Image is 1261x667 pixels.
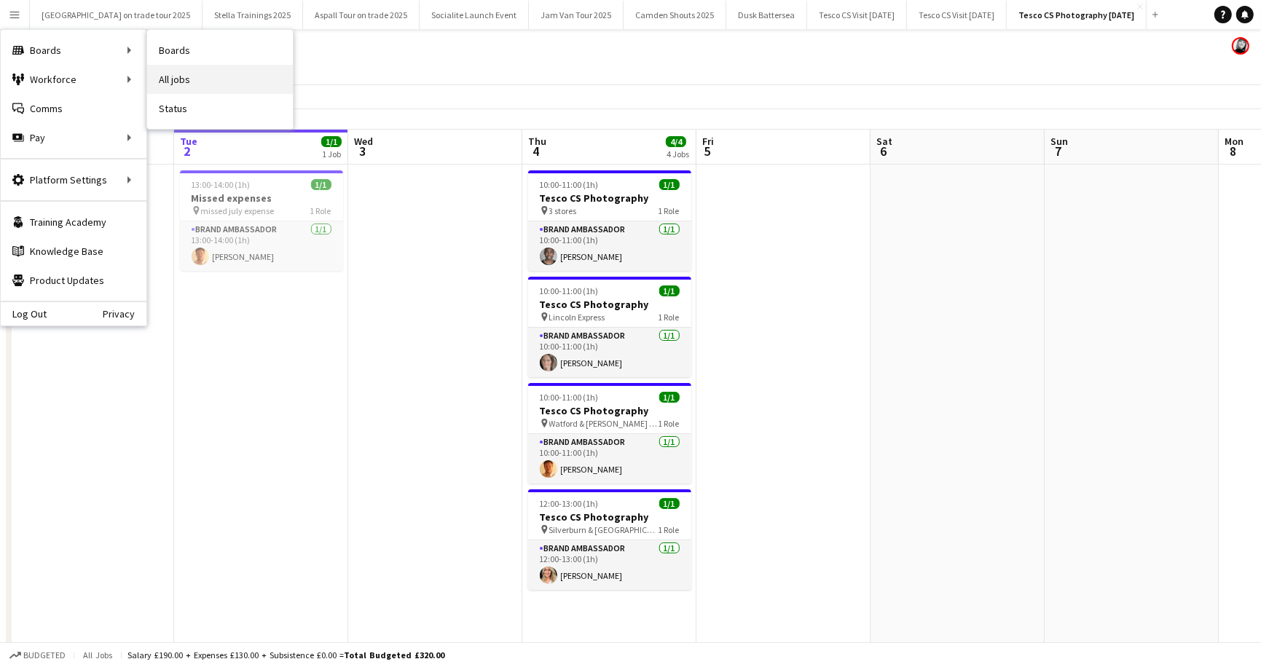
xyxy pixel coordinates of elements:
span: 12:00-13:00 (1h) [540,498,599,509]
app-job-card: 10:00-11:00 (1h)1/1Tesco CS Photography Lincoln Express1 RoleBrand Ambassador1/110:00-11:00 (1h)[... [528,277,691,377]
span: 1/1 [321,136,342,147]
app-job-card: 10:00-11:00 (1h)1/1Tesco CS Photography 3 stores1 RoleBrand Ambassador1/110:00-11:00 (1h)[PERSON_... [528,170,691,271]
span: Sun [1050,135,1068,148]
div: Boards [1,36,146,65]
span: 4/4 [666,136,686,147]
span: Wed [354,135,373,148]
span: 1 Role [659,524,680,535]
button: Aspall Tour on trade 2025 [303,1,420,29]
span: 1/1 [311,179,331,190]
h3: Missed expenses [180,192,343,205]
span: 1/1 [659,498,680,509]
h3: Tesco CS Photography [528,404,691,417]
button: Jam Van Tour 2025 [529,1,624,29]
span: Fri [702,135,714,148]
app-card-role: Brand Ambassador1/110:00-11:00 (1h)[PERSON_NAME] [528,328,691,377]
div: 4 Jobs [667,149,689,159]
span: Tue [180,135,197,148]
button: Stella Trainings 2025 [203,1,303,29]
h3: Tesco CS Photography [528,298,691,311]
button: Camden Shouts 2025 [624,1,726,29]
app-card-role: Brand Ambassador1/112:00-13:00 (1h)[PERSON_NAME] [528,540,691,590]
div: Platform Settings [1,165,146,194]
span: Sat [876,135,892,148]
span: 1 Role [659,418,680,429]
app-card-role: Brand Ambassador1/110:00-11:00 (1h)[PERSON_NAME] [528,434,691,484]
button: Tesco CS Visit [DATE] [907,1,1007,29]
a: Privacy [103,308,146,320]
a: Log Out [1,308,47,320]
a: All jobs [147,65,293,94]
app-card-role: Brand Ambassador1/110:00-11:00 (1h)[PERSON_NAME] [528,221,691,271]
div: Workforce [1,65,146,94]
span: 1 Role [310,205,331,216]
span: Mon [1225,135,1244,148]
span: 10:00-11:00 (1h) [540,285,599,296]
span: Lincoln Express [549,312,605,323]
span: 7 [1048,143,1068,159]
a: Boards [147,36,293,65]
span: 3 [352,143,373,159]
h3: Tesco CS Photography [528,192,691,205]
span: Budgeted [23,650,66,660]
span: 4 [526,143,546,159]
button: Socialite Launch Event [420,1,529,29]
span: 1/1 [659,179,680,190]
app-job-card: 13:00-14:00 (1h)1/1Missed expenses missed july expense1 RoleBrand Ambassador1/113:00-14:00 (1h)[P... [180,170,343,271]
button: [GEOGRAPHIC_DATA] on trade tour 2025 [30,1,203,29]
button: Dusk Battersea [726,1,807,29]
h3: Tesco CS Photography [528,510,691,524]
a: Training Academy [1,208,146,237]
span: 1/1 [659,285,680,296]
button: Tesco CS Photography [DATE] [1007,1,1147,29]
app-user-avatar: Janeann Ferguson [1232,37,1249,55]
span: Silverburn & [GEOGRAPHIC_DATA] [549,524,659,535]
span: Total Budgeted £320.00 [344,650,444,660]
span: 1 Role [659,205,680,216]
span: 1/1 [659,392,680,403]
a: Knowledge Base [1,237,146,266]
button: Tesco CS Visit [DATE] [807,1,907,29]
a: Status [147,94,293,123]
span: 2 [178,143,197,159]
span: 10:00-11:00 (1h) [540,179,599,190]
span: Thu [528,135,546,148]
app-card-role: Brand Ambassador1/113:00-14:00 (1h)[PERSON_NAME] [180,221,343,271]
a: Comms [1,94,146,123]
span: 8 [1222,143,1244,159]
a: Product Updates [1,266,146,295]
app-job-card: 10:00-11:00 (1h)1/1Tesco CS Photography Watford & [PERSON_NAME] & Southgate Rd Express1 RoleBrand... [528,383,691,484]
span: 6 [874,143,892,159]
span: Watford & [PERSON_NAME] & Southgate Rd Express [549,418,659,429]
span: 1 Role [659,312,680,323]
span: 5 [700,143,714,159]
div: 1 Job [322,149,341,159]
app-job-card: 12:00-13:00 (1h)1/1Tesco CS Photography Silverburn & [GEOGRAPHIC_DATA]1 RoleBrand Ambassador1/112... [528,489,691,590]
span: 10:00-11:00 (1h) [540,392,599,403]
span: 3 stores [549,205,577,216]
button: Budgeted [7,647,68,663]
div: Salary £190.00 + Expenses £130.00 + Subsistence £0.00 = [127,650,444,660]
span: All jobs [80,650,115,660]
span: missed july expense [201,205,275,216]
span: 13:00-14:00 (1h) [192,179,251,190]
div: Pay [1,123,146,152]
